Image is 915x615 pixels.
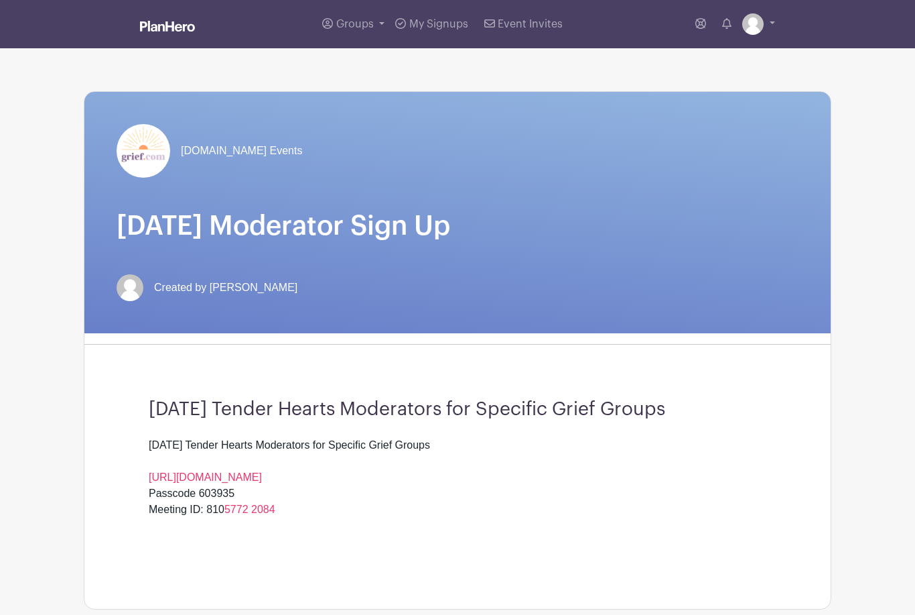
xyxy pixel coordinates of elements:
a: 5772 2084 [224,504,275,515]
span: [DOMAIN_NAME] Events [181,143,302,159]
a: [URL][DOMAIN_NAME] [149,471,262,483]
div: [DATE] Tender Hearts Moderators for Specific Grief Groups Passcode 603935 [149,437,766,502]
h1: [DATE] Moderator Sign Up [117,210,798,242]
span: Groups [336,19,374,30]
h3: [DATE] Tender Hearts Moderators for Specific Grief Groups [149,398,766,421]
img: grief-logo-planhero.png [117,124,170,178]
span: Event Invites [498,19,563,30]
div: Meeting ID: 810 [149,502,766,534]
span: Created by [PERSON_NAME] [154,280,297,296]
img: default-ce2991bfa6775e67f084385cd625a349d9dcbb7a52a09fb2fda1e96e2d18dcdb.png [742,13,764,35]
img: default-ce2991bfa6775e67f084385cd625a349d9dcbb7a52a09fb2fda1e96e2d18dcdb.png [117,274,143,301]
span: My Signups [409,19,468,30]
img: logo_white-6c42ec7e38ccf1d336a20a19083b03d10ae64f83f12c07503d8b9e83406b4c7d.svg [140,21,195,32]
